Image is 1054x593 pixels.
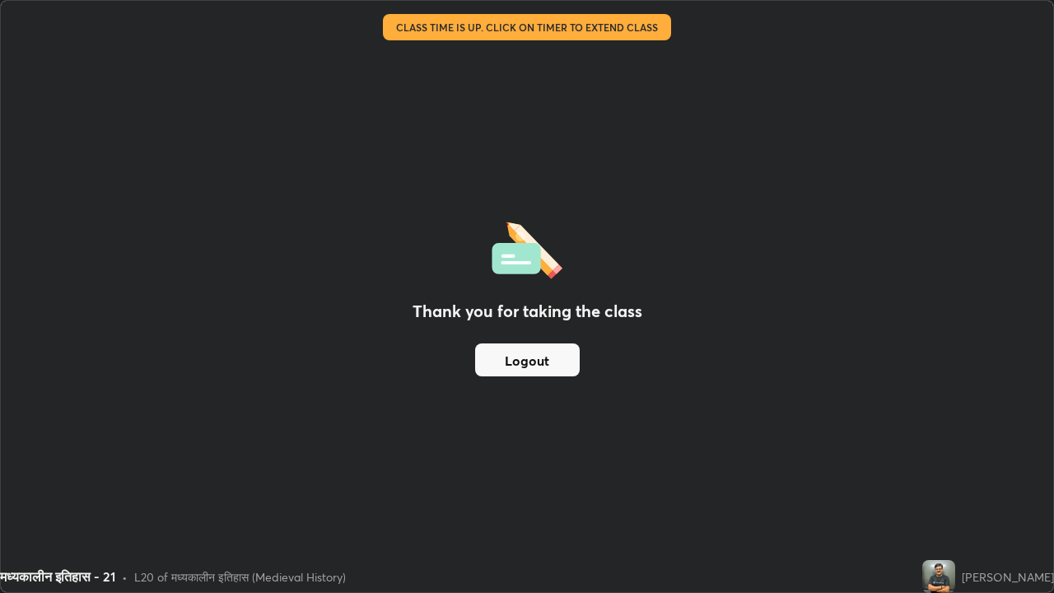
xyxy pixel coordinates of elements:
img: offlineFeedback.1438e8b3.svg [492,217,562,279]
div: [PERSON_NAME] [962,568,1054,586]
h2: Thank you for taking the class [413,299,642,324]
img: 598ce751063d4556a8a021a578694872.jpg [922,560,955,593]
div: • [122,568,128,586]
div: L20 of मध्यकालीन इतिहास (Medieval History) [134,568,346,586]
button: Logout [475,343,580,376]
